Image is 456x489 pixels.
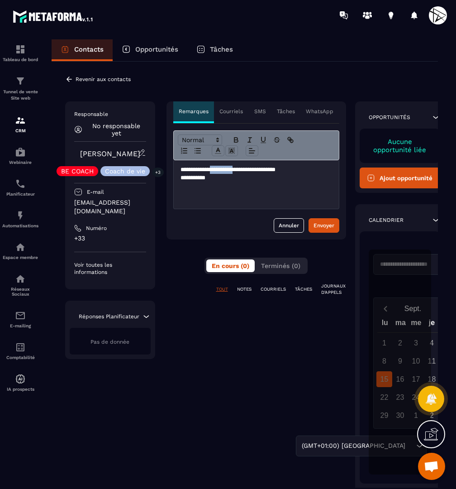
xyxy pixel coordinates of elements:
span: Pas de donnée [90,339,129,345]
p: Tunnel de vente Site web [2,89,38,101]
p: Contacts [74,45,104,53]
img: scheduler [15,178,26,189]
button: En cours (0) [206,259,255,272]
img: logo [13,8,94,24]
p: Calendrier [369,216,404,224]
p: Réponses Planificateur [79,313,139,320]
div: 11 [424,353,440,369]
p: Courriels [219,108,243,115]
a: Contacts [52,39,113,61]
p: [EMAIL_ADDRESS][DOMAIN_NAME] [74,198,146,216]
img: automations [15,210,26,221]
p: IA prospects [2,387,38,392]
p: Numéro [86,225,107,232]
p: COURRIELS [261,286,286,292]
button: Terminés (0) [256,259,306,272]
img: automations [15,374,26,384]
a: formationformationCRM [2,108,38,140]
img: email [15,310,26,321]
div: 4 [424,335,440,351]
div: Ouvrir le chat [418,453,445,480]
p: Remarques [179,108,209,115]
p: Planificateur [2,192,38,197]
div: 18 [424,371,440,387]
span: Terminés (0) [261,262,300,269]
p: Opportunités [369,114,410,121]
img: accountant [15,342,26,353]
p: Opportunités [135,45,178,53]
p: Comptabilité [2,355,38,360]
a: accountantaccountantComptabilité [2,335,38,367]
p: TOUT [216,286,228,292]
p: CRM [2,128,38,133]
a: [PERSON_NAME] [80,149,140,158]
div: Envoyer [313,221,334,230]
p: Tableau de bord [2,57,38,62]
p: Revenir aux contacts [76,76,131,82]
img: social-network [15,273,26,284]
p: Coach de vie [105,168,145,174]
p: NOTES [237,286,252,292]
p: Aucune opportunité liée [369,138,432,154]
img: formation [15,115,26,126]
img: automations [15,147,26,158]
div: je [424,316,440,332]
button: Envoyer [309,218,339,233]
p: SMS [254,108,266,115]
a: automationsautomationsAutomatisations [2,203,38,235]
p: Automatisations [2,223,38,228]
a: Tâches [187,39,242,61]
a: social-networksocial-networkRéseaux Sociaux [2,267,38,303]
div: Search for option [296,436,427,456]
p: JOURNAUX D'APPELS [321,283,346,296]
p: Réseaux Sociaux [2,287,38,297]
p: Tâches [210,45,233,53]
img: automations [15,242,26,253]
p: E-mailing [2,323,38,328]
img: formation [15,44,26,55]
a: formationformationTunnel de vente Site web [2,69,38,108]
p: Espace membre [2,255,38,260]
a: Opportunités [113,39,187,61]
a: emailemailE-mailing [2,303,38,335]
p: Responsable [74,110,146,118]
p: BE COACH [61,168,94,174]
button: Ajout opportunité [360,168,441,188]
p: +33 [74,234,146,243]
p: No responsable yet [87,122,146,137]
p: Voir toutes les informations [74,261,146,276]
p: Webinaire [2,160,38,165]
p: Tâches [277,108,295,115]
p: TÂCHES [295,286,312,292]
img: formation [15,76,26,86]
p: E-mail [87,188,104,196]
a: automationsautomationsEspace membre [2,235,38,267]
a: automationsautomationsWebinaire [2,140,38,172]
a: schedulerschedulerPlanificateur [2,172,38,203]
p: +3 [152,168,164,177]
span: (GMT+01:00) [GEOGRAPHIC_DATA] [299,441,407,451]
a: formationformationTableau de bord [2,37,38,69]
button: Annuler [274,218,304,233]
span: En cours (0) [212,262,249,269]
p: WhatsApp [306,108,333,115]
